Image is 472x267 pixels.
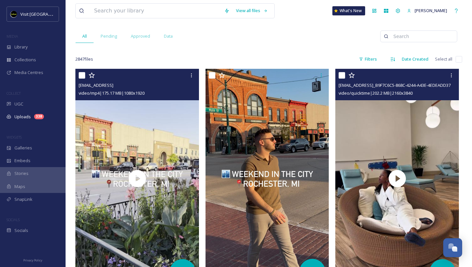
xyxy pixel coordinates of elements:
span: Media Centres [14,69,43,76]
span: Visit [GEOGRAPHIC_DATA] [20,11,71,17]
span: Approved [131,33,150,39]
span: Collections [14,57,36,63]
span: Socials [14,227,28,234]
span: All [82,33,87,39]
span: WIDGETS [7,135,22,140]
span: Stories [14,170,29,177]
span: Select all [435,56,452,62]
span: Data [164,33,173,39]
span: Pending [101,33,117,39]
div: Date Created [399,53,432,66]
a: What's New [332,6,365,15]
div: Filters [356,53,380,66]
span: COLLECT [7,91,21,96]
button: Open Chat [443,238,462,257]
span: Maps [14,183,25,190]
a: View all files [233,4,271,17]
span: MEDIA [7,34,18,39]
input: Search [390,30,454,43]
span: UGC [14,101,23,107]
a: [PERSON_NAME] [404,4,450,17]
span: SnapLink [14,196,32,202]
span: [EMAIL_ADDRESS]_B9F7C6C5-868C-4244-A43E-4EDEADD376A6.mov [339,82,467,88]
span: Library [14,44,28,50]
input: Search your library [91,4,221,18]
span: Embeds [14,158,30,164]
span: SOCIALS [7,217,20,222]
span: Privacy Policy [23,258,42,262]
a: Privacy Policy [23,256,42,264]
span: video/mp4 | 175.17 MB | 1080 x 1920 [79,90,145,96]
span: Uploads [14,114,31,120]
img: VISIT%20DETROIT%20LOGO%20-%20BLACK%20BACKGROUND.png [10,11,17,17]
span: Galleries [14,145,32,151]
span: video/quicktime | 202.2 MB | 2160 x 3840 [339,90,413,96]
div: 338 [34,114,44,119]
span: [EMAIL_ADDRESS] [79,82,113,88]
span: [PERSON_NAME] [415,8,447,13]
span: 2847 file s [75,56,93,62]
